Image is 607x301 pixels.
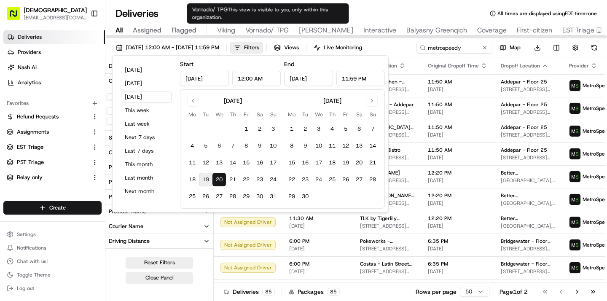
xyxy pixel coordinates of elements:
button: 14 [226,156,239,169]
button: Notifications [3,242,102,254]
button: 2 [298,122,312,136]
span: Deliveries [18,33,42,41]
div: Deliveries [224,288,275,296]
button: PST Triage [3,156,102,169]
span: [DATE] [428,86,487,93]
button: 23 [298,173,312,186]
button: Delivery Status [105,59,213,73]
a: Deliveries [3,30,105,44]
button: Go to previous month [187,95,199,107]
button: 7 [226,139,239,153]
span: Providers [18,48,41,56]
button: 3 [266,122,280,136]
span: Map [510,44,521,51]
span: Dropoff Location [501,62,540,69]
th: Sunday [366,110,379,119]
div: Delivery Status [109,62,147,70]
input: Date [180,71,229,86]
img: metro_speed_logo.png [569,103,580,114]
a: Providers [3,46,105,59]
span: Addepar - Floor 25 [501,78,547,85]
button: 18 [325,156,339,169]
a: Refund Requests [7,113,88,121]
span: Chat with us! [17,258,48,265]
button: Courier Name [105,219,213,234]
button: Toggle Theme [3,269,102,281]
span: [DATE] [428,109,487,116]
button: 31 [266,190,280,203]
button: Package Tags [105,190,213,204]
button: Map [496,42,524,54]
button: 19 [199,173,212,186]
button: [DATE] [121,91,172,103]
span: 6:00 PM [289,261,346,267]
span: All [115,25,123,35]
span: Flagged [172,25,196,35]
button: 13 [352,139,366,153]
button: Last month [121,172,172,184]
th: Friday [239,110,253,119]
span: Coverage [477,25,507,35]
input: Date [284,71,333,86]
button: Driving Distance [105,234,213,248]
button: 7 [366,122,379,136]
th: Friday [339,110,352,119]
span: 12:20 PM [428,169,487,176]
button: 10 [266,139,280,153]
span: [DATE] [428,132,487,138]
span: [STREET_ADDRESS][US_STATE] [501,132,556,138]
span: EST Triage [17,143,43,151]
img: metro_speed_logo.png [569,171,580,182]
span: 11:50 AM [428,147,487,153]
span: All times are displayed using EDT timezone [497,10,597,17]
button: 16 [253,156,266,169]
span: Refund Requests [17,113,59,121]
th: Saturday [253,110,266,119]
button: State [105,131,213,145]
button: 11 [325,139,339,153]
img: metro_speed_logo.png [569,148,580,159]
span: Provider [569,62,589,69]
img: metro_speed_logo.png [569,126,580,137]
th: Wednesday [212,110,226,119]
span: Better ([GEOGRAPHIC_DATA]) - Floor 80 [501,169,556,176]
button: Country [105,145,213,160]
button: Filters [230,42,263,54]
button: 22 [285,173,298,186]
span: Log out [17,285,34,292]
span: Assignments [17,128,49,136]
button: 22 [239,173,253,186]
button: [DATE] [121,64,172,76]
button: 1 [239,122,253,136]
button: [DATE] 12:00 AM - [DATE] 11:59 PM [112,42,223,54]
th: Sunday [266,110,280,119]
button: Live Monitoring [310,42,366,54]
button: Log out [3,282,102,294]
div: Provider Name [109,208,146,215]
div: Page 1 of 2 [500,288,528,296]
button: Settings [3,228,102,240]
span: 6:00 PM [289,238,346,245]
button: 5 [199,139,212,153]
button: 21 [226,173,239,186]
span: PST Triage [17,159,44,166]
button: Reset Filters [126,257,193,269]
span: Analytics [18,79,41,86]
input: Time [232,71,281,86]
span: [STREET_ADDRESS][US_STATE] [501,86,556,93]
button: Next 7 days [121,132,172,143]
span: [STREET_ADDRESS][US_STATE] [501,154,556,161]
div: Driving Distance [109,237,150,245]
button: 29 [285,190,298,203]
th: Wednesday [312,110,325,119]
span: Views [284,44,299,51]
button: 28 [226,190,239,203]
button: 27 [212,190,226,203]
a: PST Triage [7,159,88,166]
th: Thursday [226,110,239,119]
span: [DATE] 12:00 AM - [DATE] 11:59 PM [126,44,219,51]
img: metro_speed_logo.png [569,217,580,228]
button: [DEMOGRAPHIC_DATA][EMAIL_ADDRESS][DOMAIN_NAME] [3,3,87,24]
button: City [105,74,213,88]
button: 19 [339,156,352,169]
